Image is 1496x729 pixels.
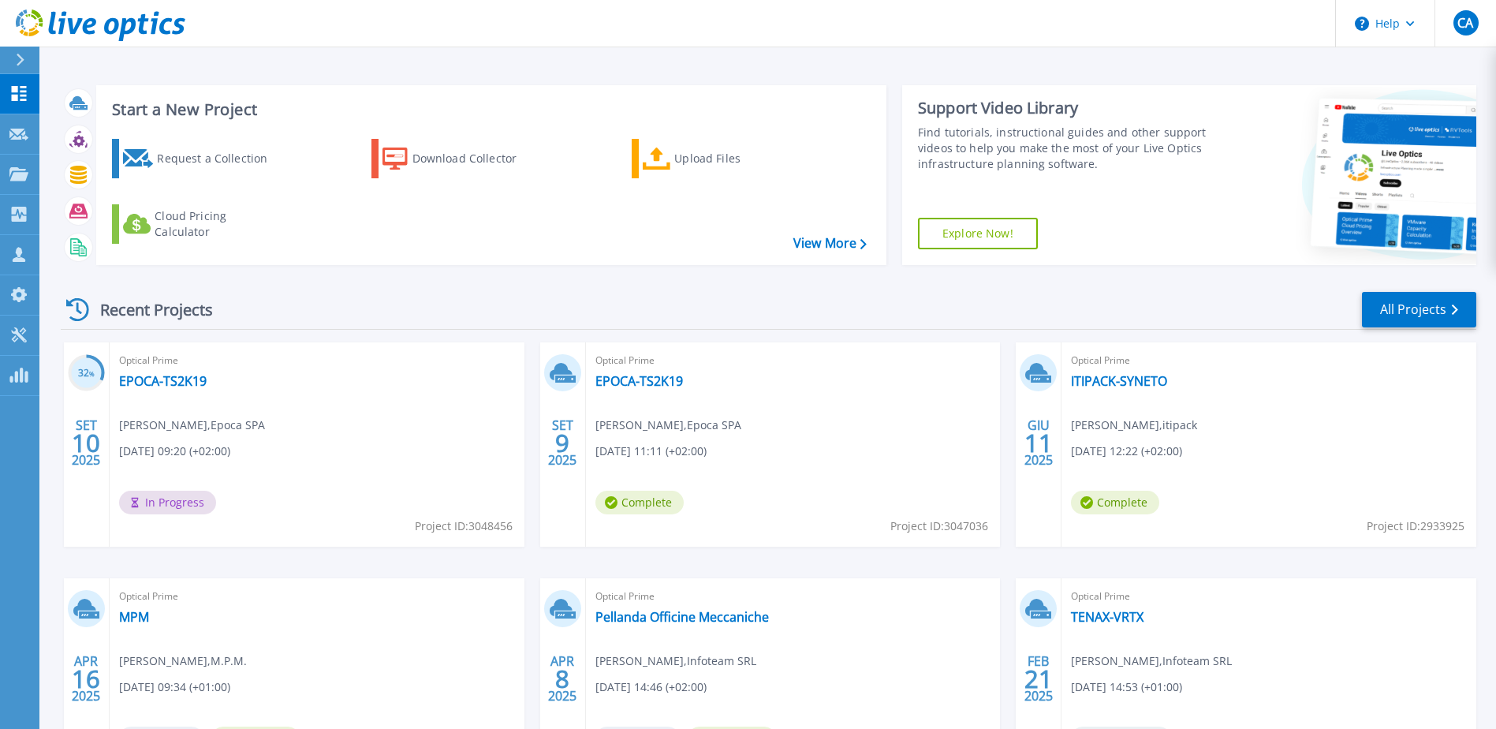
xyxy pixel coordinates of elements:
[1071,588,1467,605] span: Optical Prime
[918,218,1038,249] a: Explore Now!
[119,588,515,605] span: Optical Prime
[119,679,230,696] span: [DATE] 09:34 (+01:00)
[1071,373,1167,389] a: ITIPACK-SYNETO
[119,417,265,434] span: [PERSON_NAME] , Epoca SPA
[595,443,707,460] span: [DATE] 11:11 (+02:00)
[1071,679,1182,696] span: [DATE] 14:53 (+01:00)
[157,143,283,174] div: Request a Collection
[112,139,288,178] a: Request a Collection
[89,369,95,378] span: %
[119,609,149,625] a: MPM
[415,518,513,535] span: Project ID: 3048456
[547,650,577,708] div: APR 2025
[674,143,800,174] div: Upload Files
[595,588,991,605] span: Optical Prime
[68,364,105,383] h3: 32
[1024,436,1053,450] span: 11
[1071,417,1197,434] span: [PERSON_NAME] , itipack
[595,417,741,434] span: [PERSON_NAME] , Epoca SPA
[890,518,988,535] span: Project ID: 3047036
[1071,443,1182,460] span: [DATE] 12:22 (+02:00)
[119,491,216,514] span: In Progress
[71,650,101,708] div: APR 2025
[112,101,866,118] h3: Start a New Project
[1024,650,1054,708] div: FEB 2025
[555,436,569,450] span: 9
[1024,414,1054,472] div: GIU 2025
[1457,17,1473,29] span: CA
[1071,652,1232,670] span: [PERSON_NAME] , Infoteam SRL
[793,236,867,251] a: View More
[155,208,281,240] div: Cloud Pricing Calculator
[71,414,101,472] div: SET 2025
[918,98,1211,118] div: Support Video Library
[112,204,288,244] a: Cloud Pricing Calculator
[72,436,100,450] span: 10
[555,672,569,686] span: 8
[632,139,808,178] a: Upload Files
[1362,292,1476,327] a: All Projects
[119,373,207,389] a: EPOCA-TS2K19
[371,139,547,178] a: Download Collector
[119,443,230,460] span: [DATE] 09:20 (+02:00)
[547,414,577,472] div: SET 2025
[61,290,234,329] div: Recent Projects
[119,652,247,670] span: [PERSON_NAME] , M.P.M.
[1024,672,1053,686] span: 21
[1071,352,1467,369] span: Optical Prime
[412,143,539,174] div: Download Collector
[1071,491,1159,514] span: Complete
[918,125,1211,172] div: Find tutorials, instructional guides and other support videos to help you make the most of your L...
[595,679,707,696] span: [DATE] 14:46 (+02:00)
[595,491,684,514] span: Complete
[595,609,769,625] a: Pellanda Officine Meccaniche
[595,652,756,670] span: [PERSON_NAME] , Infoteam SRL
[1367,518,1464,535] span: Project ID: 2933925
[72,672,100,686] span: 16
[595,352,991,369] span: Optical Prime
[119,352,515,369] span: Optical Prime
[1071,609,1143,625] a: TENAX-VRTX
[595,373,683,389] a: EPOCA-TS2K19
